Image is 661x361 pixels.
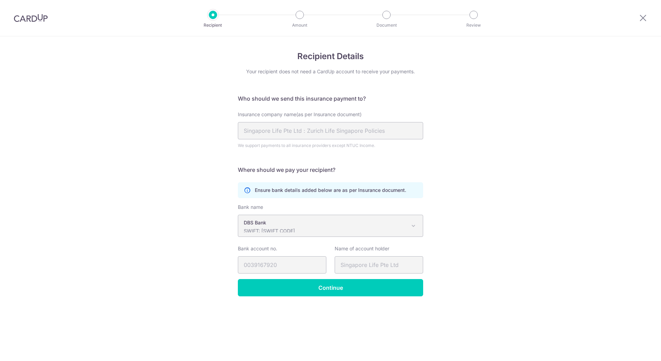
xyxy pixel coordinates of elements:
div: We support payments to all insurance providers except NTUC Income. [238,142,423,149]
h5: Where should we pay your recipient? [238,166,423,174]
h5: Who should we send this insurance payment to? [238,94,423,103]
input: Continue [238,279,423,296]
span: DBS Bank [238,215,423,237]
label: Name of account holder [335,245,389,252]
span: Insurance company name(as per Insurance document) [238,111,362,117]
div: Your recipient does not need a CardUp account to receive your payments. [238,68,423,75]
p: Review [448,22,499,29]
label: Bank account no. [238,245,277,252]
iframe: Opens a widget where you can find more information [617,340,654,358]
p: SWIFT: [SWIFT_CODE] [244,228,406,234]
p: Ensure bank details added below are as per Insurance document. [255,187,406,194]
span: DBS Bank [238,215,423,237]
label: Bank name [238,204,263,211]
p: Recipient [187,22,239,29]
p: DBS Bank [244,219,406,226]
p: Amount [274,22,325,29]
p: Document [361,22,412,29]
h4: Recipient Details [238,50,423,63]
img: CardUp [14,14,48,22]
